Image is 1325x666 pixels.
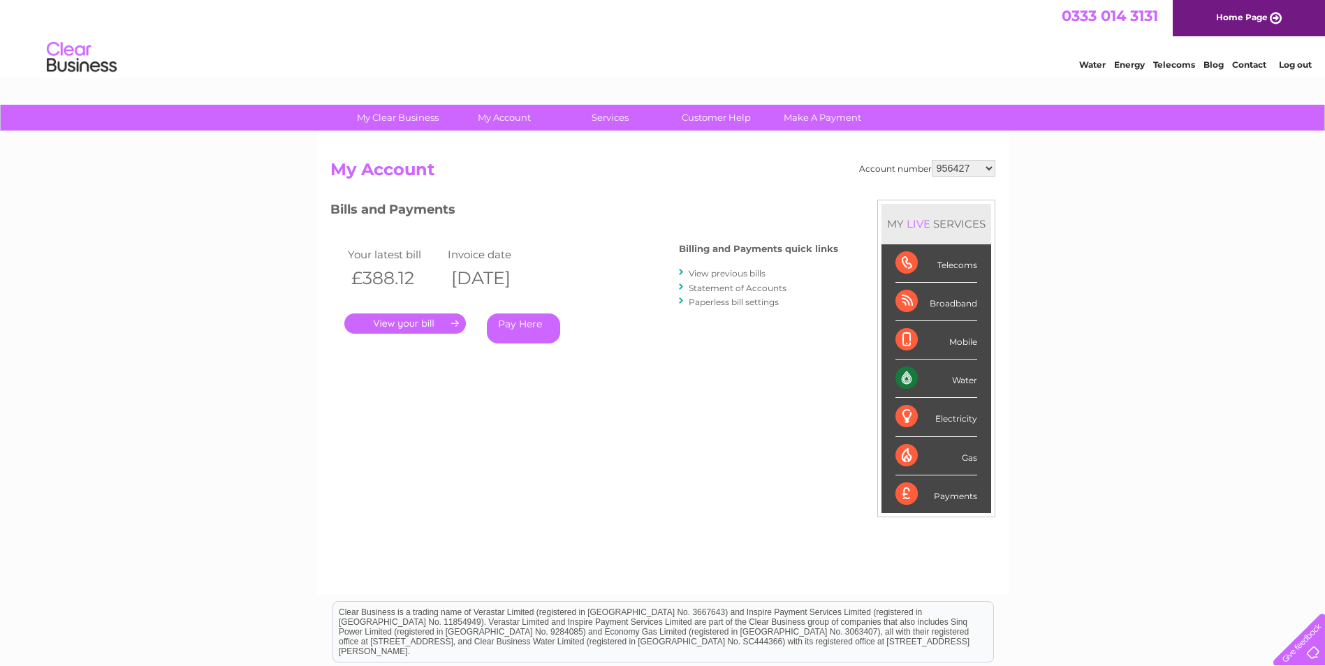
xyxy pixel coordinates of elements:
[46,36,117,79] img: logo.png
[904,217,933,230] div: LIVE
[444,245,545,264] td: Invoice date
[487,313,560,343] a: Pay Here
[344,264,445,293] th: £388.12
[895,360,977,398] div: Water
[895,475,977,513] div: Payments
[895,398,977,436] div: Electricity
[895,283,977,321] div: Broadband
[1203,59,1224,70] a: Blog
[689,297,779,307] a: Paperless bill settings
[344,245,445,264] td: Your latest bill
[1232,59,1266,70] a: Contact
[333,8,993,68] div: Clear Business is a trading name of Verastar Limited (registered in [GEOGRAPHIC_DATA] No. 3667643...
[1062,7,1158,24] a: 0333 014 3131
[1114,59,1145,70] a: Energy
[1079,59,1106,70] a: Water
[1279,59,1312,70] a: Log out
[859,160,995,177] div: Account number
[881,204,991,244] div: MY SERVICES
[446,105,562,131] a: My Account
[444,264,545,293] th: [DATE]
[689,268,766,279] a: View previous bills
[765,105,880,131] a: Make A Payment
[659,105,774,131] a: Customer Help
[1153,59,1195,70] a: Telecoms
[895,244,977,283] div: Telecoms
[344,313,466,334] a: .
[330,200,838,224] h3: Bills and Payments
[895,437,977,475] div: Gas
[340,105,455,131] a: My Clear Business
[895,321,977,360] div: Mobile
[330,160,995,186] h2: My Account
[679,244,838,254] h4: Billing and Payments quick links
[552,105,668,131] a: Services
[689,283,786,293] a: Statement of Accounts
